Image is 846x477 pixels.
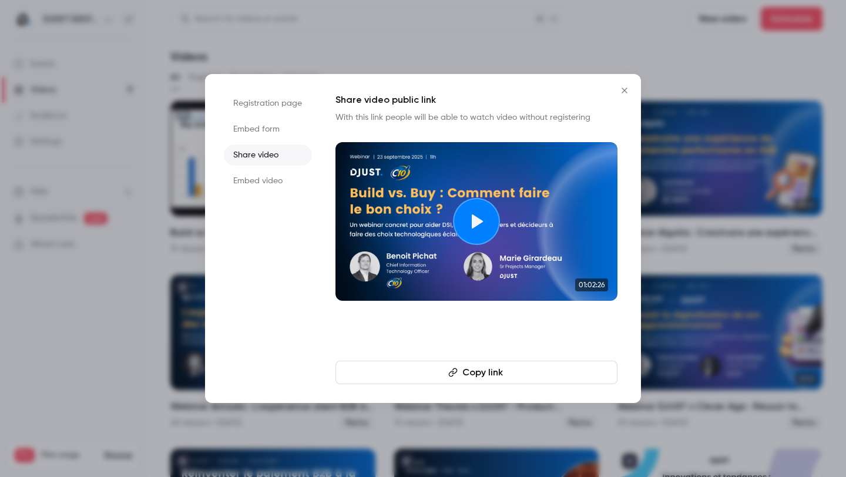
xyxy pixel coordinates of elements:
[224,145,312,166] li: Share video
[335,112,617,123] p: With this link people will be able to watch video without registering
[335,93,617,107] h1: Share video public link
[224,93,312,114] li: Registration page
[613,79,636,102] button: Close
[335,361,617,384] button: Copy link
[224,119,312,140] li: Embed form
[575,278,608,291] span: 01:02:26
[335,142,617,301] a: 01:02:26
[224,170,312,192] li: Embed video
